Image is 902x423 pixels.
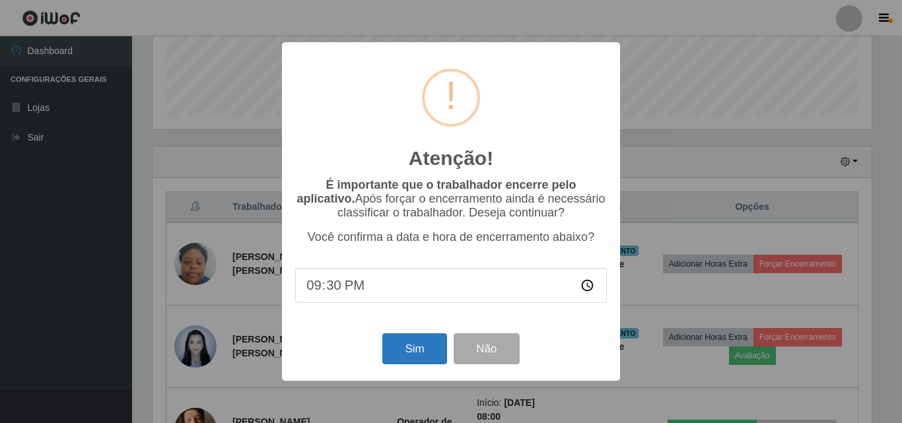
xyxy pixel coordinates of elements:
p: Você confirma a data e hora de encerramento abaixo? [295,230,607,244]
h2: Atenção! [409,146,493,170]
button: Sim [382,333,446,364]
b: É importante que o trabalhador encerre pelo aplicativo. [296,178,576,205]
button: Não [454,333,519,364]
p: Após forçar o encerramento ainda é necessário classificar o trabalhador. Deseja continuar? [295,178,607,220]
